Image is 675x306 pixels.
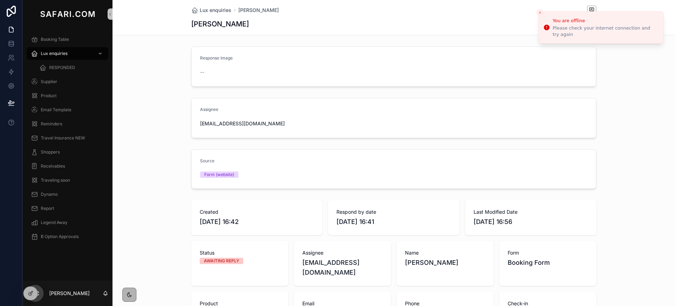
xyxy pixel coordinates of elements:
a: Legend Away [27,216,108,229]
span: RESPONDED [49,65,75,70]
span: [PERSON_NAME] [405,258,485,268]
span: Product [41,93,57,99]
span: Email Template [41,107,71,113]
div: Please check your internet connection and try again [553,25,658,38]
a: Receivables [27,160,108,173]
span: Respond by date [336,208,451,216]
div: Form (website) [204,171,234,178]
a: Product [27,89,108,102]
a: Travel Insurance NEW [27,132,108,144]
span: Created [200,208,314,216]
span: -- [200,69,204,76]
a: Reminders [27,118,108,130]
a: Dynamo [27,188,108,201]
span: [EMAIL_ADDRESS][DOMAIN_NAME] [200,120,293,127]
a: Supplier [27,75,108,88]
img: App logo [39,8,96,20]
span: Shoppers [41,149,60,155]
a: Email Template [27,104,108,116]
div: You are offline [553,17,658,24]
span: B Option Approvals [41,234,79,239]
a: Lux enquiries [27,47,108,60]
span: Booking Form [508,258,588,268]
a: Booking Table [27,33,108,46]
button: Close toast [536,9,544,16]
span: Response Image [200,55,233,61]
span: Traveling soon [41,177,70,183]
span: [DATE] 16:56 [474,217,588,227]
a: [PERSON_NAME] [238,7,279,14]
h1: [PERSON_NAME] [191,19,249,29]
a: Report [27,202,108,215]
span: Reminders [41,121,62,127]
span: [EMAIL_ADDRESS][DOMAIN_NAME] [302,258,382,277]
a: Traveling soon [27,174,108,187]
a: B Option Approvals [27,230,108,243]
span: Assignee [200,107,218,112]
span: Status [200,249,280,256]
span: Travel Insurance NEW [41,135,85,141]
span: Receivables [41,163,65,169]
span: Lux enquiries [200,7,231,14]
a: Shoppers [27,146,108,158]
span: Report [41,206,54,211]
span: [DATE] 16:42 [200,217,314,227]
span: Form [508,249,588,256]
a: Lux enquiries [191,7,231,14]
span: Dynamo [41,192,58,197]
span: Booking Table [41,37,69,42]
div: scrollable content [22,28,112,252]
span: Source [200,158,214,163]
span: Last Modified Date [474,208,588,216]
div: AWAITING REPLY [204,258,239,264]
p: [PERSON_NAME] [49,290,90,297]
a: RESPONDED [35,61,108,74]
span: Assignee [302,249,382,256]
span: Lux enquiries [41,51,67,56]
span: Name [405,249,485,256]
span: [DATE] 16:41 [336,217,451,227]
span: Legend Away [41,220,67,225]
span: Supplier [41,79,57,85]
